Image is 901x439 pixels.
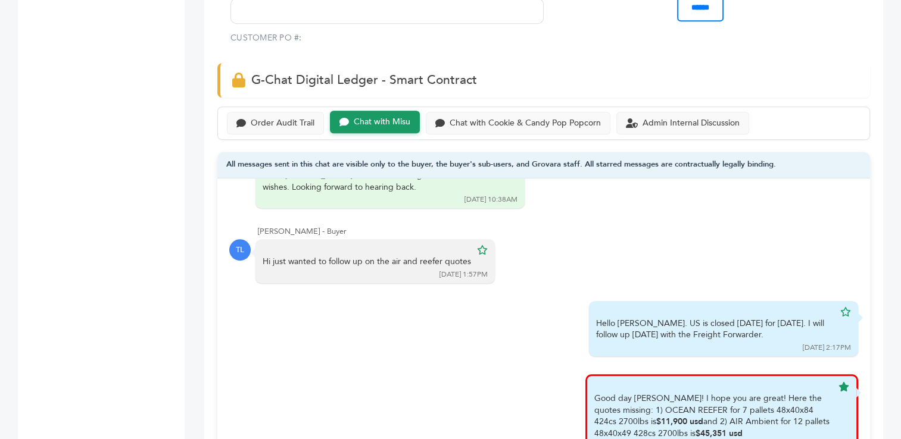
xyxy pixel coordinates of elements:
[354,117,410,127] div: Chat with Misu
[643,118,740,128] div: Admin Internal Discussion
[803,343,851,353] div: [DATE] 2:17PM
[596,318,834,341] div: Hello [PERSON_NAME]. US is closed [DATE] for [DATE]. I will follow up [DATE] with the Freight For...
[230,32,302,44] label: CUSTOMER PO #:
[450,118,601,128] div: Chat with Cookie & Candy Pop Popcorn
[258,226,858,237] div: [PERSON_NAME] - Buyer
[217,152,870,178] div: All messages sent in this chat are visible only to the buyer, the buyer's sub-users, and Grovara ...
[656,416,703,427] b: $11,900 usd
[251,71,477,89] span: G-Chat Digital Ledger - Smart Contract
[439,269,488,280] div: [DATE] 1:57PM
[464,195,517,205] div: [DATE] 10:38AM
[696,428,743,439] b: $45,351 usd
[263,256,471,268] div: Hi just wanted to follow up on the air and reefer quotes
[251,118,314,128] div: Order Audit Trail
[229,239,251,261] div: TL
